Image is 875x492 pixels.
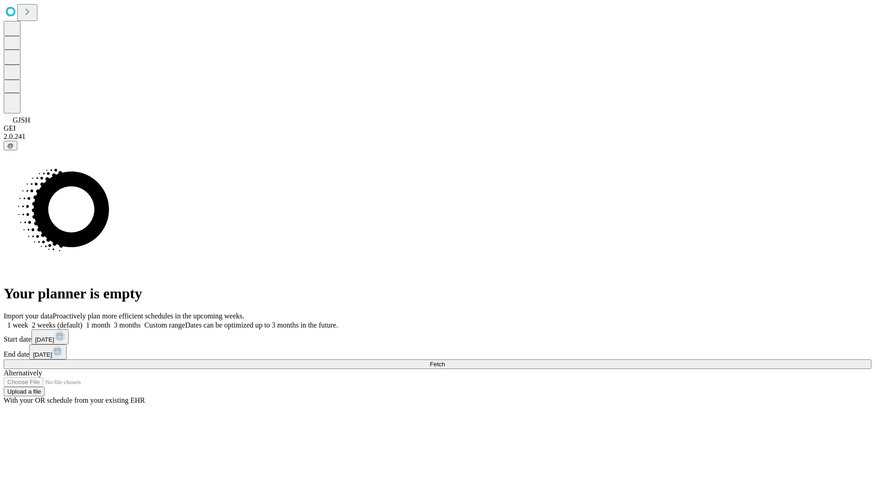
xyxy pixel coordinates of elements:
button: Fetch [4,359,871,369]
span: GJSH [13,116,30,124]
span: [DATE] [33,351,52,358]
span: 2 weeks (default) [32,321,82,329]
span: Fetch [430,361,445,368]
span: Import your data [4,312,53,320]
h1: Your planner is empty [4,285,871,302]
span: 3 months [114,321,141,329]
span: @ [7,142,14,149]
div: 2.0.241 [4,133,871,141]
span: 1 week [7,321,28,329]
span: [DATE] [35,336,54,343]
span: Custom range [144,321,185,329]
button: [DATE] [29,344,67,359]
span: 1 month [86,321,110,329]
button: @ [4,141,17,150]
span: Proactively plan more efficient schedules in the upcoming weeks. [53,312,244,320]
button: Upload a file [4,387,45,396]
span: Alternatively [4,369,42,377]
div: Start date [4,329,871,344]
button: [DATE] [31,329,69,344]
div: GEI [4,124,871,133]
span: Dates can be optimized up to 3 months in the future. [185,321,338,329]
span: With your OR schedule from your existing EHR [4,396,145,404]
div: End date [4,344,871,359]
